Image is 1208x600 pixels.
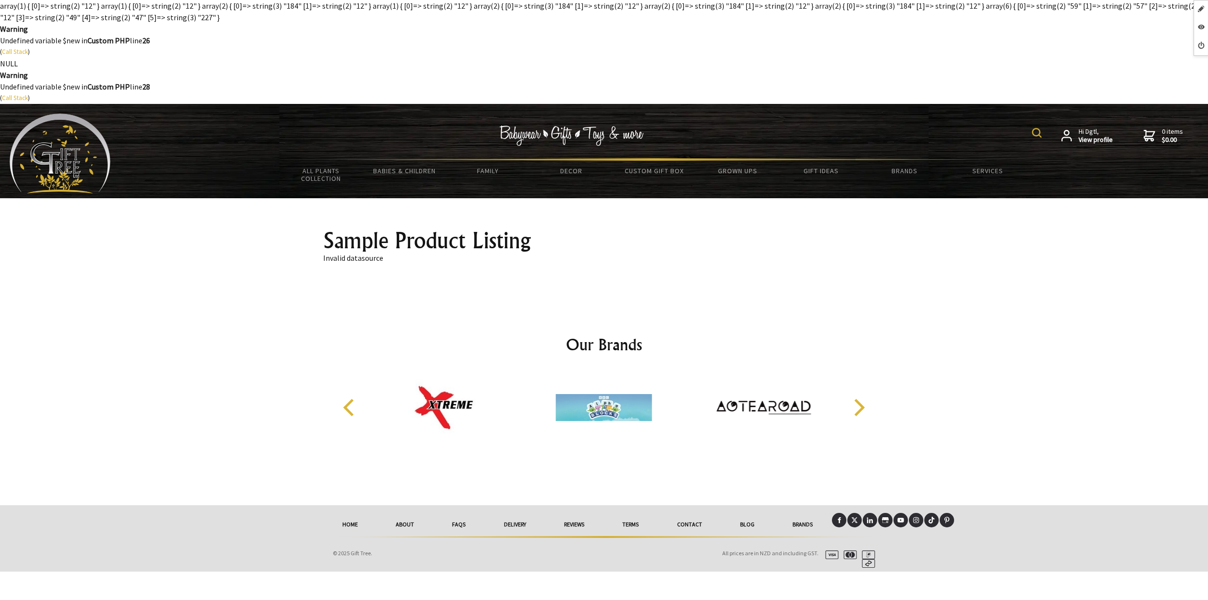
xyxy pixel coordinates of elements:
img: Aotearoad [716,371,812,444]
a: Tiktok [924,513,939,527]
a: Gift Ideas [780,161,863,181]
strong: View profile [1079,136,1113,144]
a: Instagram [909,513,923,527]
a: Youtube [893,513,908,527]
a: Facebook [832,513,846,527]
a: HOME [323,513,377,536]
a: FAQs [433,513,485,536]
img: visa.svg [821,550,839,559]
a: delivery [485,513,545,536]
a: Services [946,161,1030,181]
strong: 26 [142,36,150,45]
a: Babies & Children [363,161,446,181]
a: Pinterest [940,513,954,527]
a: Hi Dgtl,View profile [1061,128,1113,144]
img: Babywear - Gifts - Toys & more [499,126,643,146]
a: reviews [545,513,603,536]
a: Call Stack [2,48,28,56]
img: Alphablocks [556,371,652,444]
a: Terms [604,513,658,536]
h1: Sample Product Listing [323,229,885,252]
span: Hi Dgtl, [1079,128,1113,144]
span: All prices are in NZD and including GST. [722,549,818,557]
a: About [377,513,433,536]
strong: Custom PHP [88,82,130,91]
a: Blog [721,513,773,536]
strong: Custom PHP [88,36,130,45]
a: Contact [658,513,721,536]
a: X (Twitter) [847,513,862,527]
img: paypal.svg [858,550,875,559]
a: LinkedIn [863,513,877,527]
a: Grown Ups [696,161,780,181]
img: afterpay.svg [858,559,875,568]
button: Previous [336,393,365,422]
button: Next [843,393,872,422]
img: product search [1032,128,1042,138]
span: 0 items [1162,127,1183,144]
strong: $0.00 [1162,136,1183,144]
img: mastercard.svg [840,550,857,559]
a: Family [446,161,529,181]
a: Call Stack [2,94,28,102]
a: 0 items$0.00 [1144,128,1183,144]
span: © 2025 Gift Tree. [333,549,372,557]
div: Invalid datasource [315,198,893,294]
a: All Plants Collection [279,161,363,189]
img: Xtreme [396,371,492,444]
h2: Our Brands [331,333,877,356]
strong: 28 [142,82,150,91]
a: Decor [529,161,613,181]
img: Babyware - Gifts - Toys and more... [10,114,111,193]
a: Brands [774,513,832,536]
a: Brands [863,161,946,181]
a: Custom Gift Box [613,161,696,181]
